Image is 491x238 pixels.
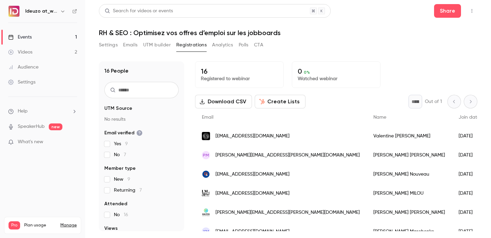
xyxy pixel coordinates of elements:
p: Registered to webinar [201,75,278,82]
a: Manage [60,223,77,228]
span: Returning [114,187,142,194]
span: [EMAIL_ADDRESS][DOMAIN_NAME] [215,190,289,197]
div: [DATE] [452,127,487,146]
span: 7 [139,188,142,193]
div: Videos [8,49,32,56]
img: sight.consulting [202,132,210,140]
span: [EMAIL_ADDRESS][DOMAIN_NAME] [215,133,289,140]
span: [PERSON_NAME][EMAIL_ADDRESS][PERSON_NAME][DOMAIN_NAME] [215,152,360,159]
div: [DATE] [452,146,487,165]
li: help-dropdown-opener [8,108,77,115]
span: Pro [9,221,20,229]
div: Valentine [PERSON_NAME] [367,127,452,146]
span: What's new [18,138,43,146]
span: UTM Source [104,105,132,112]
div: [PERSON_NAME] [PERSON_NAME] [367,203,452,222]
button: UTM builder [143,40,171,50]
span: Plan usage [24,223,56,228]
div: [PERSON_NAME] MILOU [367,184,452,203]
span: Attended [104,200,127,207]
span: No [114,211,128,218]
span: 7 [124,152,126,157]
h6: Ideuzo at_work [25,8,57,15]
p: Out of 1 [425,98,442,105]
h1: RH & SEO : Optimisez vos offres d’emploi sur les jobboards [99,29,477,37]
img: dupessey.com [202,170,210,178]
button: Polls [239,40,249,50]
p: No results [104,116,179,123]
span: Member type [104,165,136,172]
span: Name [373,115,386,120]
span: [PERSON_NAME][EMAIL_ADDRESS][PERSON_NAME][DOMAIN_NAME] [215,209,360,216]
div: [DATE] [452,203,487,222]
span: No [114,151,126,158]
span: PM [203,152,209,158]
span: 16 [124,212,128,217]
div: Audience [8,64,39,71]
img: lemoutona5pattes.com [202,189,210,197]
span: KM [203,228,209,235]
button: Share [434,4,461,18]
img: Ideuzo at_work [9,6,19,17]
span: [EMAIL_ADDRESS][DOMAIN_NAME] [215,171,289,178]
span: Email verified [104,130,143,136]
button: Settings [99,40,118,50]
span: 0 % [304,70,310,75]
p: 16 [201,67,278,75]
div: [PERSON_NAME] [PERSON_NAME] [367,146,452,165]
button: Registrations [176,40,207,50]
div: [DATE] [452,184,487,203]
span: new [49,123,62,130]
p: 0 [298,67,375,75]
div: [DATE] [452,165,487,184]
span: Views [104,225,118,232]
a: SpeakerHub [18,123,45,130]
span: Email [202,115,213,120]
div: Settings [8,79,35,86]
div: Events [8,34,32,41]
span: 9 [128,177,130,182]
p: Watched webinar [298,75,375,82]
h1: 16 People [104,67,129,75]
iframe: Noticeable Trigger [69,139,77,145]
button: Analytics [212,40,233,50]
div: Search for videos or events [105,8,173,15]
img: kaizen-solutions.net [202,208,210,217]
span: Help [18,108,28,115]
span: Yes [114,140,128,147]
span: New [114,176,130,183]
span: Join date [459,115,480,120]
span: 9 [125,142,128,146]
button: CTA [254,40,263,50]
button: Emails [123,40,137,50]
button: Download CSV [195,95,252,108]
div: [PERSON_NAME] Nouveau [367,165,452,184]
span: [EMAIL_ADDRESS][DOMAIN_NAME] [215,228,289,235]
button: Create Lists [255,95,306,108]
